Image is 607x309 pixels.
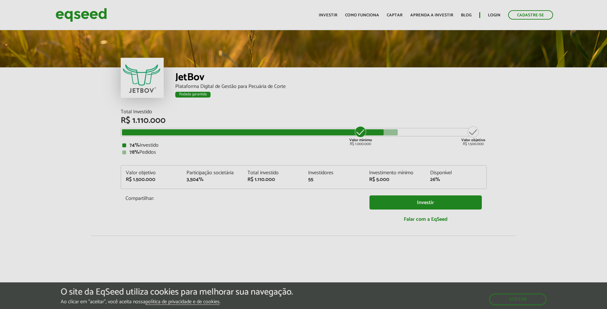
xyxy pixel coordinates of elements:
a: Captar [387,13,403,17]
div: R$ 5.000 [369,177,421,182]
p: Compartilhar: [126,195,360,202]
strong: Valor objetivo [461,137,485,143]
div: Investimento mínimo [369,170,421,176]
div: Investidores [308,170,360,176]
strong: Valor mínimo [349,137,372,143]
a: Investir [369,195,482,210]
a: Como funciona [345,13,379,17]
div: Rodada garantida [175,92,211,98]
div: Pedidos [122,150,485,155]
div: Total investido [247,170,299,176]
a: Cadastre-se [508,10,553,20]
div: Disponível [430,170,481,176]
strong: 74% [129,141,140,150]
div: Total Investido [121,109,487,115]
div: Valor objetivo [126,170,177,176]
img: EqSeed [56,6,107,23]
a: Aprenda a investir [410,13,453,17]
div: 55 [308,177,360,182]
a: Falar com a EqSeed [369,213,482,226]
a: Investir [319,13,337,17]
div: 26% [430,177,481,182]
div: R$ 1.110.000 [121,116,487,125]
h5: O site da EqSeed utiliza cookies para melhorar sua navegação. [61,287,293,297]
div: Participação societária [186,170,238,176]
div: R$ 1.500.000 [126,177,177,182]
a: Blog [461,13,472,17]
div: R$ 1.110.000 [247,177,299,182]
div: Investido [122,143,485,148]
strong: 78% [129,148,139,157]
a: Login [488,13,500,17]
button: Aceitar [489,294,546,305]
div: 3,504% [186,177,238,182]
p: Ao clicar em "aceitar", você aceita nossa . [61,299,293,305]
div: R$ 1.500.000 [461,125,485,146]
div: R$ 1.000.000 [349,125,373,146]
div: JetBov [175,72,487,84]
a: política de privacidade e de cookies [145,299,220,305]
div: Plataforma Digital de Gestão para Pecuária de Corte [175,84,487,89]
